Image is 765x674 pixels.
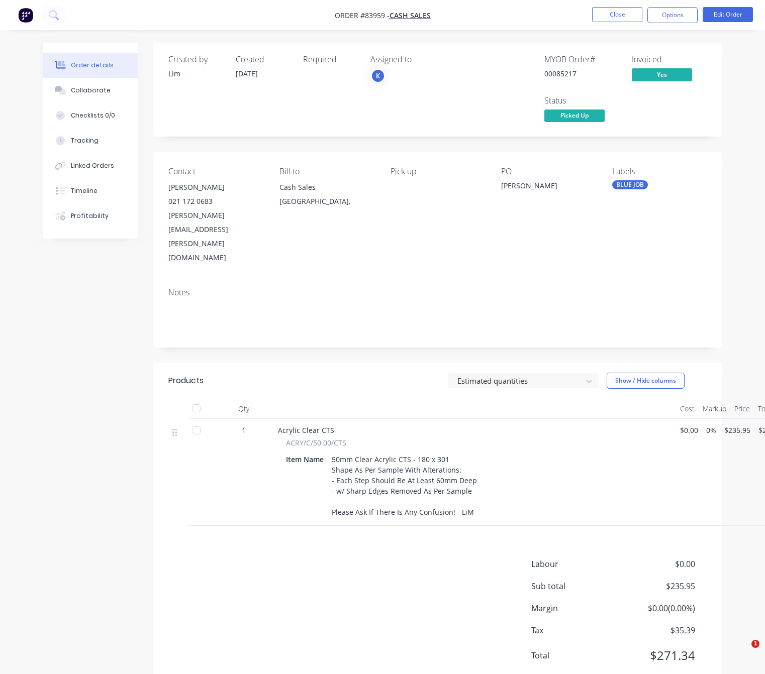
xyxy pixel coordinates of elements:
span: Tax [531,624,621,636]
div: BLUE JOB [612,180,648,189]
div: Products [168,375,204,387]
div: Labels [612,167,707,176]
span: 1 [242,425,246,435]
div: Qty [214,399,274,419]
button: Checklists 0/0 [43,103,138,128]
div: Linked Orders [71,161,114,170]
div: Required [303,55,358,64]
span: Picked Up [544,109,605,122]
span: $271.34 [621,646,695,664]
div: 021 172 0683 [168,194,263,208]
button: Options [647,7,698,23]
button: Linked Orders [43,153,138,178]
button: Timeline [43,178,138,203]
div: [PERSON_NAME][EMAIL_ADDRESS][PERSON_NAME][DOMAIN_NAME] [168,208,263,265]
span: Margin [531,602,621,614]
span: ACRY/C/50.00/CTS [286,437,346,448]
span: $0.00 [621,558,695,570]
div: Bill to [279,167,374,176]
div: Item Name [286,452,328,467]
span: Order #83959 - [335,11,390,20]
div: MYOB Order # [544,55,620,64]
div: [PERSON_NAME] [168,180,263,194]
span: Yes [632,68,692,81]
span: $235.95 [621,580,695,592]
div: PO [501,167,596,176]
a: Cash Sales [390,11,431,20]
div: Assigned to [370,55,471,64]
span: 1 [751,640,759,648]
div: Checklists 0/0 [71,111,115,120]
div: Order details [71,61,114,70]
div: Created [236,55,291,64]
div: Notes [168,288,707,297]
img: Factory [18,8,33,23]
div: Status [544,96,620,105]
div: Price [730,399,754,419]
span: Sub total [531,580,621,592]
span: $0.00 [680,425,698,435]
div: 00085217 [544,68,620,79]
button: Picked Up [544,109,605,125]
span: $235.95 [724,425,750,435]
div: [GEOGRAPHIC_DATA], [279,194,374,208]
span: Total [531,649,621,661]
div: Contact [168,167,263,176]
div: Cost [676,399,699,419]
div: Cash Sales[GEOGRAPHIC_DATA], [279,180,374,212]
div: Timeline [71,186,98,195]
div: Created by [168,55,224,64]
div: [PERSON_NAME] [501,180,596,194]
span: Labour [531,558,621,570]
button: Order details [43,53,138,78]
div: 50mm Clear Acrylic CTS - 180 x 301 Shape As Per Sample With Alterations: - Each Step Should Be At... [328,452,481,519]
button: Close [592,7,642,22]
div: Markup [699,399,730,419]
div: Pick up [391,167,486,176]
button: K [370,68,386,83]
button: Show / Hide columns [607,373,685,389]
div: [PERSON_NAME]021 172 0683[PERSON_NAME][EMAIL_ADDRESS][PERSON_NAME][DOMAIN_NAME] [168,180,263,265]
div: Invoiced [632,55,707,64]
button: Tracking [43,128,138,153]
span: Acrylic Clear CTS [278,425,334,435]
span: 0% [706,425,716,435]
span: $0.00 ( 0.00 %) [621,602,695,614]
button: Profitability [43,203,138,229]
div: Tracking [71,136,99,145]
button: Collaborate [43,78,138,103]
div: Cash Sales [279,180,374,194]
span: $35.39 [621,624,695,636]
div: Profitability [71,211,109,220]
iframe: Intercom live chat [731,640,755,664]
div: Lim [168,68,224,79]
button: Edit Order [703,7,753,22]
div: Collaborate [71,86,111,95]
span: [DATE] [236,69,258,78]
